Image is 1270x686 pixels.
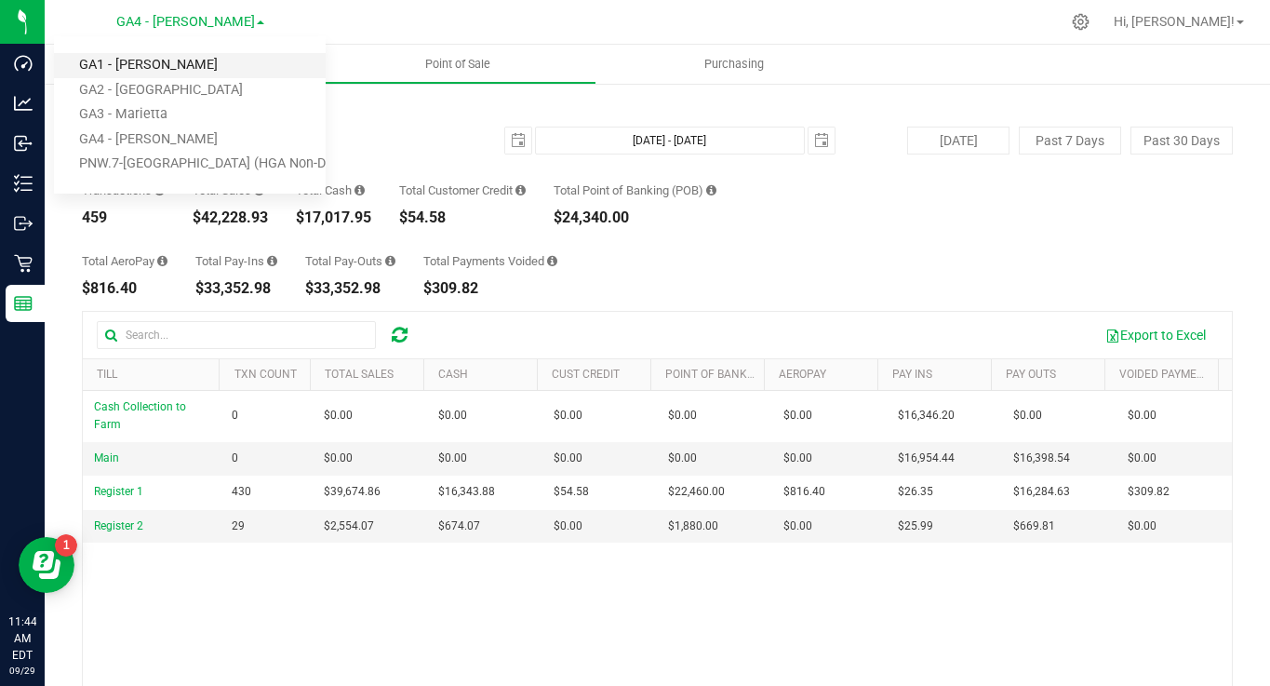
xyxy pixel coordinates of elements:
[97,368,117,381] a: Till
[8,664,36,678] p: 09/29
[783,483,825,501] span: $816.40
[1128,450,1156,467] span: $0.00
[94,400,186,431] span: Cash Collection to Farm
[195,255,277,267] div: Total Pay-Ins
[907,127,1009,155] button: [DATE]
[892,368,932,381] a: Pay Ins
[14,134,33,153] inline-svg: Inbound
[706,184,716,196] i: Sum of the successful, non-voided point-of-banking payment transaction amounts, both via payment ...
[193,210,268,225] div: $42,228.93
[296,184,371,196] div: Total Cash
[438,368,468,381] a: Cash
[232,483,251,501] span: 430
[54,78,326,103] a: GA2 - [GEOGRAPHIC_DATA]
[400,56,515,73] span: Point of Sale
[554,407,582,424] span: $0.00
[668,450,697,467] span: $0.00
[94,451,119,464] span: Main
[1006,368,1056,381] a: Pay Outs
[1114,14,1235,29] span: Hi, [PERSON_NAME]!
[97,321,376,349] input: Search...
[1013,518,1055,535] span: $669.81
[552,368,620,381] a: Cust Credit
[1119,368,1218,381] a: Voided Payments
[94,519,143,532] span: Register 2
[399,210,526,225] div: $54.58
[14,54,33,73] inline-svg: Dashboard
[668,518,718,535] span: $1,880.00
[14,174,33,193] inline-svg: Inventory
[234,368,297,381] a: TXN Count
[19,537,74,593] iframe: Resource center
[783,450,812,467] span: $0.00
[116,14,255,30] span: GA4 - [PERSON_NAME]
[232,407,238,424] span: 0
[1130,127,1233,155] button: Past 30 Days
[596,45,872,84] a: Purchasing
[267,255,277,267] i: Sum of all cash pay-ins added to tills within the date range.
[1013,450,1070,467] span: $16,398.54
[554,518,582,535] span: $0.00
[324,450,353,467] span: $0.00
[14,214,33,233] inline-svg: Outbound
[505,128,531,154] span: select
[1128,483,1170,501] span: $309.82
[554,184,716,196] div: Total Point of Banking (POB)
[354,184,365,196] i: Sum of all successful, non-voided cash payment transaction amounts (excluding tips and transactio...
[55,534,77,557] iframe: Resource center unread badge
[324,518,374,535] span: $2,554.07
[54,53,326,78] a: GA1 - [PERSON_NAME]
[423,255,557,267] div: Total Payments Voided
[1013,483,1070,501] span: $16,284.63
[193,184,268,196] div: Total Sales
[783,518,812,535] span: $0.00
[547,255,557,267] i: Sum of all voided payment transaction amounts (excluding tips and transaction fees) within the da...
[1128,407,1156,424] span: $0.00
[898,483,933,501] span: $26.35
[157,255,167,267] i: Sum of all successful AeroPay payment transaction amounts for all purchases in the date range. Ex...
[668,407,697,424] span: $0.00
[898,450,955,467] span: $16,954.44
[438,450,467,467] span: $0.00
[438,407,467,424] span: $0.00
[324,407,353,424] span: $0.00
[783,407,812,424] span: $0.00
[14,94,33,113] inline-svg: Analytics
[679,56,789,73] span: Purchasing
[232,518,245,535] span: 29
[305,255,395,267] div: Total Pay-Outs
[45,45,320,84] a: Inventory
[665,368,797,381] a: Point of Banking (POB)
[554,450,582,467] span: $0.00
[399,184,526,196] div: Total Customer Credit
[54,102,326,128] a: GA3 - Marietta
[1093,319,1218,351] button: Export to Excel
[438,518,480,535] span: $674.07
[515,184,526,196] i: Sum of all successful, non-voided payment transaction amounts using account credit as the payment...
[8,613,36,664] p: 11:44 AM EDT
[296,210,371,225] div: $17,017.95
[82,255,167,267] div: Total AeroPay
[54,128,326,153] a: GA4 - [PERSON_NAME]
[809,128,835,154] span: select
[14,254,33,273] inline-svg: Retail
[82,184,165,196] div: Transactions
[554,210,716,225] div: $24,340.00
[423,281,557,296] div: $309.82
[325,368,394,381] a: Total Sales
[82,281,167,296] div: $816.40
[324,483,381,501] span: $39,674.86
[82,210,165,225] div: 459
[554,483,589,501] span: $54.58
[195,281,277,296] div: $33,352.98
[54,152,326,177] a: PNW.7-[GEOGRAPHIC_DATA] (HGA Non-DEA)
[232,450,238,467] span: 0
[1128,518,1156,535] span: $0.00
[898,518,933,535] span: $25.99
[1019,127,1121,155] button: Past 7 Days
[1013,407,1042,424] span: $0.00
[385,255,395,267] i: Sum of all cash pay-outs removed from tills within the date range.
[305,281,395,296] div: $33,352.98
[14,294,33,313] inline-svg: Reports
